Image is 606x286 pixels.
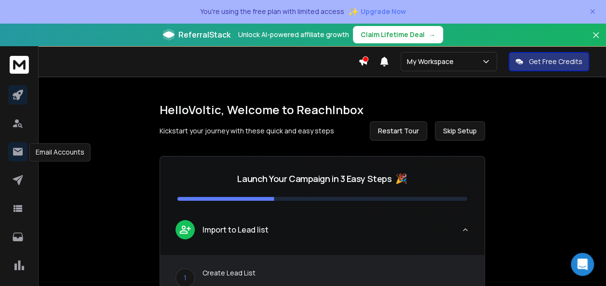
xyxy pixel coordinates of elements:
p: Kickstart your journey with these quick and easy steps [160,126,334,136]
div: Email Accounts [29,143,91,161]
p: You're using the free plan with limited access [200,7,344,16]
button: Claim Lifetime Deal→ [353,26,443,43]
p: Import to Lead list [202,224,269,235]
span: ✨ [348,5,359,18]
h1: Hello Voltic , Welcome to ReachInbox [160,102,485,117]
button: Get Free Credits [509,52,589,71]
span: ReferralStack [178,29,230,40]
button: ✨Upgrade Now [348,2,406,21]
button: leadImport to Lead list [160,212,485,255]
span: Skip Setup [443,126,477,136]
img: lead [179,223,191,235]
div: Open Intercom Messenger [571,253,594,276]
span: 🎉 [395,172,407,185]
p: Get Free Credits [529,57,582,66]
button: Restart Tour [370,121,427,141]
button: Close banner [590,29,602,52]
p: Unlock AI-powered affiliate growth [238,30,349,39]
span: → [429,30,435,39]
p: Create Lead List [202,268,469,278]
button: Skip Setup [435,121,485,141]
span: Upgrade Now [361,7,406,16]
p: My Workspace [407,57,458,66]
p: Launch Your Campaign in 3 Easy Steps [237,172,391,185]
